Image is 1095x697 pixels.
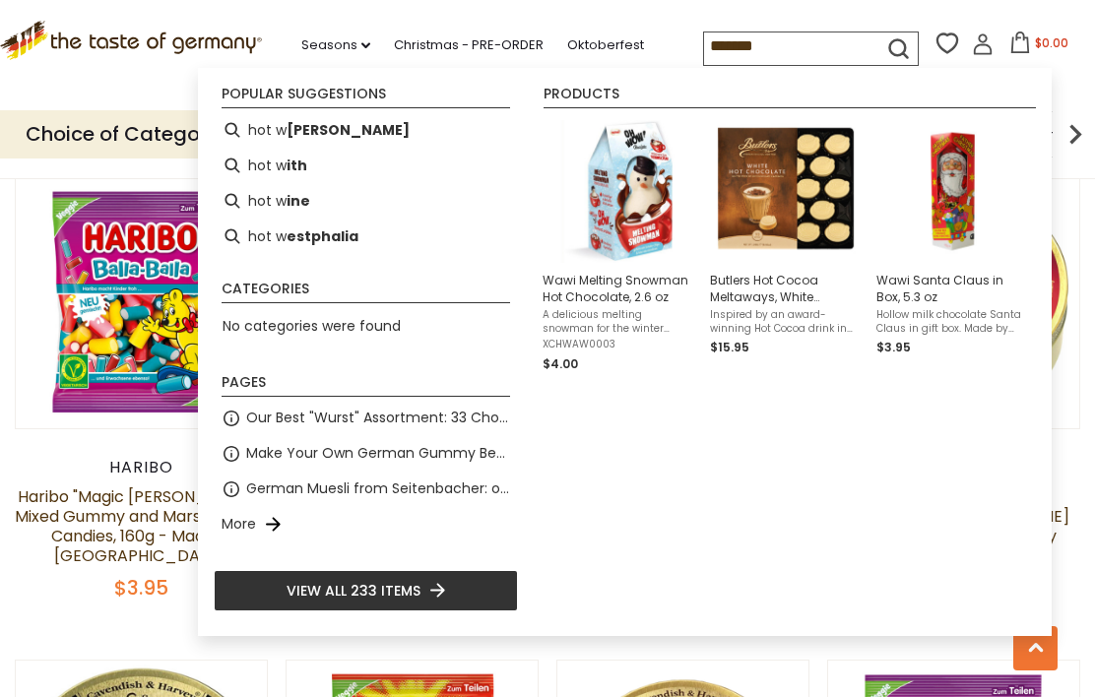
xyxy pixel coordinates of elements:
span: A delicious melting snowman for the winter season. A white chocolate snowman filled with milk cho... [543,308,694,336]
a: German Muesli from Seitenbacher: organic and natural food at its best. [246,477,510,500]
span: Butlers Hot Cocoa Meltaways, White Chocolate, 8.46 oz [710,272,862,305]
a: On Sale [447,65,497,87]
span: XCHWAW0003 [543,338,694,351]
li: Make Your Own German Gummy Bears [214,436,518,472]
span: $15.95 [710,339,749,355]
li: hot westphalia [214,219,518,254]
img: next arrow [1056,114,1095,154]
li: Popular suggestions [222,87,510,108]
li: Our Best "Wurst" Assortment: 33 Choices For The Grillabend [214,401,518,436]
li: hot white [214,112,518,148]
li: Products [544,87,1037,108]
b: ine [287,190,310,213]
li: hot with [214,148,518,183]
a: Butlers Hot Cocoa Meltaways, White Chocolate, 8.46 ozInspired by an award-winning Hot Cocoa drink... [710,120,862,374]
img: Haribo "Magic Balla-Balla" Mixed Gummy and Marshmallow Candies, 160g - Made in Germany [16,177,267,428]
span: $0.00 [1035,34,1068,51]
li: Wawi Santa Claus in Box, 5.3 oz [869,112,1036,382]
li: Butlers Hot Cocoa Meltaways, White Chocolate, 8.46 oz [702,112,870,382]
span: $3.95 [114,574,168,602]
li: Pages [222,375,510,397]
a: Haribo "Magic [PERSON_NAME]" Mixed Gummy and Marshmallow Candies, 160g - Made in [GEOGRAPHIC_DATA] [15,485,267,567]
a: Christmas - PRE-ORDER [394,34,544,56]
a: Wawi Melting Snowman Hot Chocolate, 2.6 ozA delicious melting snowman for the winter season. A wh... [543,120,694,374]
img: Wawi Santa Claus in Box [881,120,1024,263]
span: Hollow milk chocolate Santa Claus in gift box. Made by Wawi in [GEOGRAPHIC_DATA], in [GEOGRAPHIC_... [876,308,1028,336]
a: Make Your Own German Gummy Bears [246,442,510,465]
li: German Muesli from Seitenbacher: organic and natural food at its best. [214,472,518,507]
span: Wawi Santa Claus in Box, 5.3 oz [876,272,1028,305]
b: [PERSON_NAME] [287,119,410,142]
li: View all 233 items [214,570,518,611]
a: Oktoberfest [567,34,644,56]
b: ith [287,155,307,177]
b: estphalia [287,225,358,248]
span: $4.00 [543,355,578,372]
span: $3.95 [876,339,911,355]
div: Instant Search Results [198,68,1052,635]
li: hot wine [214,183,518,219]
li: Wawi Melting Snowman Hot Chocolate, 2.6 oz [535,112,702,382]
div: Haribo [15,458,268,477]
span: No categories were found [223,316,401,336]
span: View all 233 items [287,580,420,602]
a: Our Best "Wurst" Assortment: 33 Choices For The Grillabend [246,407,510,429]
li: More [214,507,518,542]
a: Seasons [301,34,370,56]
span: Wawi Melting Snowman Hot Chocolate, 2.6 oz [543,272,694,305]
span: Inspired by an award-winning Hot Cocoa drink in [PERSON_NAME] Chocolate Cafés in [GEOGRAPHIC_DATA... [710,308,862,336]
a: Wawi Santa Claus in BoxWawi Santa Claus in Box, 5.3 ozHollow milk chocolate Santa Claus in gift b... [876,120,1028,374]
button: $0.00 [998,32,1081,61]
li: Categories [222,282,510,303]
